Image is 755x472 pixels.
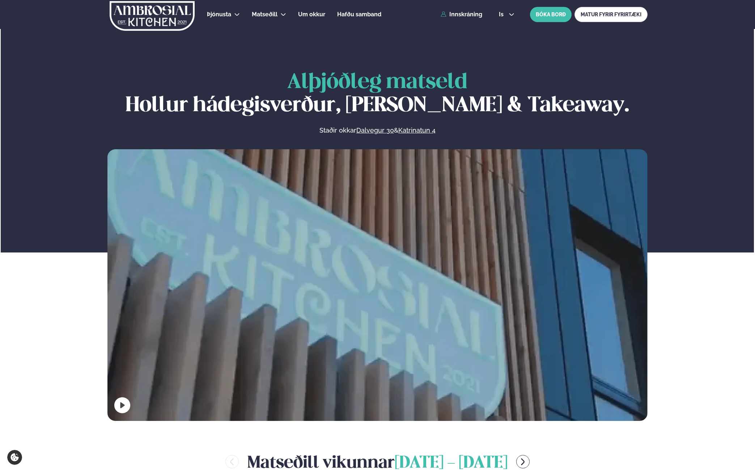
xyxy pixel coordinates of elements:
a: Matseðill [252,10,277,19]
a: Dalvegur 30 [356,126,394,135]
button: menu-btn-left [225,455,239,468]
span: Alþjóðleg matseld [287,72,467,92]
span: Matseðill [252,11,277,18]
button: is [493,12,520,17]
a: MATUR FYRIR FYRIRTÆKI [574,7,648,22]
h1: Hollur hádegisverður, [PERSON_NAME] & Takeaway. [107,71,648,117]
img: logo [109,1,195,31]
span: Hafðu samband [337,11,381,18]
a: Cookie settings [7,450,22,465]
button: menu-btn-right [516,455,530,468]
a: Um okkur [298,10,325,19]
span: Þjónusta [207,11,231,18]
span: is [499,12,506,17]
button: BÓKA BORÐ [530,7,572,22]
span: Um okkur [298,11,325,18]
span: [DATE] - [DATE] [395,455,508,471]
a: Innskráning [441,11,482,18]
a: Hafðu samband [337,10,381,19]
p: Staðir okkar & [241,126,514,135]
a: Þjónusta [207,10,231,19]
a: Katrinatun 4 [398,126,436,135]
